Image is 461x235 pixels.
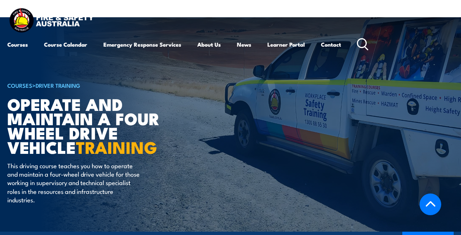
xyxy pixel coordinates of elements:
[7,36,28,53] a: Courses
[197,36,221,53] a: About Us
[76,134,157,159] strong: TRAINING
[7,97,189,154] h1: Operate and Maintain a Four Wheel Drive Vehicle
[267,36,305,53] a: Learner Portal
[321,36,341,53] a: Contact
[103,36,181,53] a: Emergency Response Services
[7,81,189,90] h6: >
[44,36,87,53] a: Course Calendar
[36,81,80,89] a: Driver Training
[237,36,251,53] a: News
[7,161,141,204] p: This driving course teaches you how to operate and maintain a four-wheel drive vehicle for those ...
[7,81,32,89] a: COURSES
